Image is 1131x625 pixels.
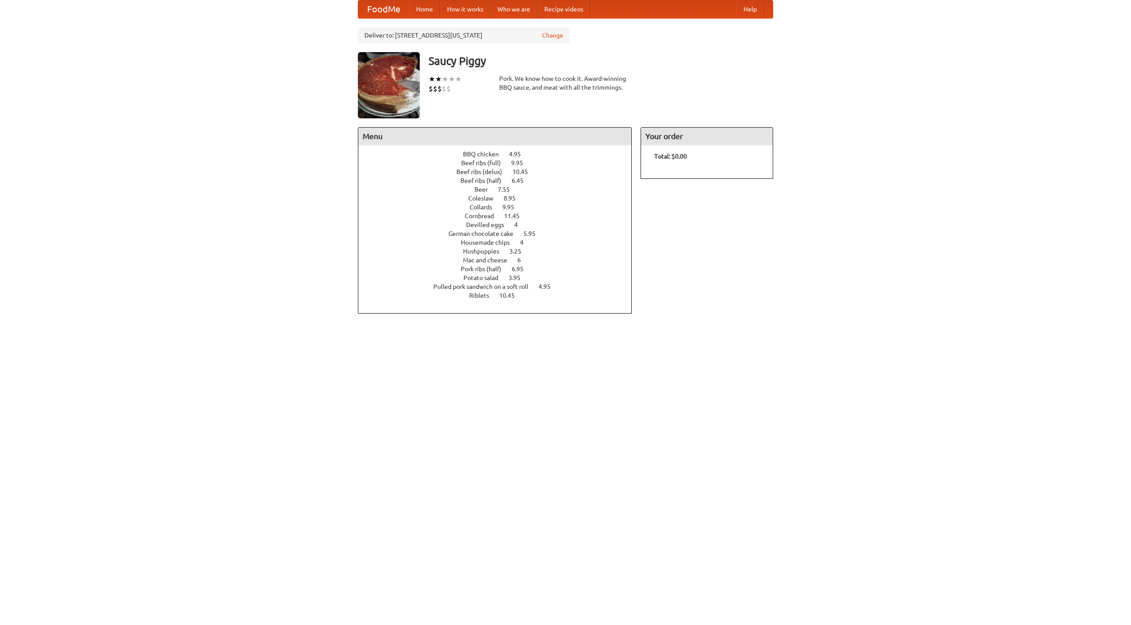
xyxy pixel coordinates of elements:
a: Hushpuppies 3.25 [463,248,538,255]
a: Who we are [490,0,537,18]
img: angular.jpg [358,52,420,118]
span: Beef ribs (delux) [456,168,511,175]
span: 6.45 [512,177,532,184]
a: Beef ribs (full) 9.95 [461,159,539,167]
li: $ [446,84,451,94]
span: Potato salad [463,274,507,281]
a: Home [409,0,440,18]
a: Pulled pork sandwich on a soft roll 4.95 [433,283,567,290]
li: ★ [435,74,442,84]
span: 7.55 [498,186,519,193]
a: Devilled eggs 4 [466,221,534,228]
span: 9.95 [511,159,532,167]
a: Mac and cheese 6 [463,257,537,264]
b: Total: $0.00 [654,153,687,160]
a: Potato salad 3.95 [463,274,537,281]
span: 6.95 [512,265,532,273]
li: $ [442,84,446,94]
span: 8.95 [504,195,524,202]
span: Coleslaw [468,195,502,202]
li: $ [437,84,442,94]
li: $ [429,84,433,94]
span: 4 [514,221,527,228]
span: Collards [470,204,501,211]
a: Beef ribs (delux) 10.45 [456,168,544,175]
a: Pork ribs (half) 6.95 [461,265,540,273]
span: 9.95 [502,204,523,211]
span: 4.95 [509,151,530,158]
a: Coleslaw 8.95 [468,195,532,202]
span: BBQ chicken [463,151,508,158]
span: German chocolate cake [448,230,522,237]
li: ★ [448,74,455,84]
h4: Menu [358,128,631,145]
span: Pork ribs (half) [461,265,510,273]
a: Recipe videos [537,0,590,18]
span: Beer [474,186,497,193]
span: 3.25 [509,248,530,255]
a: Change [542,31,563,40]
span: Riblets [469,292,498,299]
span: Beef ribs (full) [461,159,510,167]
span: 11.45 [504,212,528,220]
h3: Saucy Piggy [429,52,773,70]
h4: Your order [641,128,773,145]
span: 4 [520,239,532,246]
div: Pork. We know how to cook it. Award-winning BBQ sauce, and meat with all the trimmings. [499,74,632,92]
div: Deliver to: [STREET_ADDRESS][US_STATE] [358,27,570,43]
li: ★ [429,74,435,84]
a: BBQ chicken 4.95 [463,151,537,158]
span: 3.95 [509,274,529,281]
a: Beef ribs (half) 6.45 [460,177,540,184]
a: Beer 7.55 [474,186,526,193]
span: Pulled pork sandwich on a soft roll [433,283,537,290]
span: 5.95 [524,230,544,237]
span: Mac and cheese [463,257,516,264]
span: Housemade chips [461,239,519,246]
span: 4.95 [539,283,559,290]
a: German chocolate cake 5.95 [448,230,552,237]
a: Cornbread 11.45 [465,212,536,220]
a: Riblets 10.45 [469,292,531,299]
li: ★ [442,74,448,84]
a: Help [736,0,764,18]
span: Hushpuppies [463,248,508,255]
span: 10.45 [499,292,524,299]
span: 6 [517,257,530,264]
span: Devilled eggs [466,221,513,228]
a: Collards 9.95 [470,204,531,211]
li: $ [433,84,437,94]
span: 10.45 [512,168,537,175]
a: How it works [440,0,490,18]
span: Cornbread [465,212,503,220]
a: Housemade chips 4 [461,239,540,246]
a: FoodMe [358,0,409,18]
span: Beef ribs (half) [460,177,510,184]
li: ★ [455,74,462,84]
